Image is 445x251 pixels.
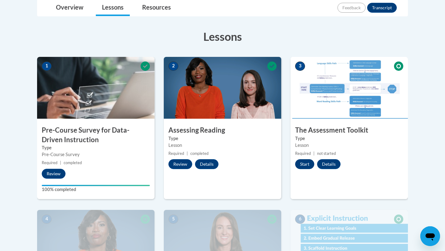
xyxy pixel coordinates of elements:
iframe: To enrich screen reader interactions, please activate Accessibility in Grammarly extension settings [420,226,440,246]
span: 6 [295,215,305,224]
span: | [313,151,315,156]
img: Course Image [37,57,155,119]
span: completed [64,160,82,165]
div: Pre-Course Survey [42,151,150,158]
h3: Lessons [37,29,408,44]
button: Review [168,159,192,169]
span: 1 [42,62,52,71]
h3: Assessing Reading [164,125,281,135]
span: 2 [168,62,178,71]
span: Required [295,151,311,156]
span: | [60,160,61,165]
img: Course Image [164,57,281,119]
img: Course Image [290,57,408,119]
span: Required [168,151,184,156]
label: 100% completed [42,186,150,193]
span: 4 [42,215,52,224]
span: 3 [295,62,305,71]
button: Details [317,159,341,169]
label: Type [295,135,403,142]
span: 5 [168,215,178,224]
button: Start [295,159,314,169]
div: Lesson [168,142,277,149]
span: not started [317,151,336,156]
button: Transcript [367,3,397,13]
span: completed [190,151,209,156]
button: Review [42,169,66,179]
h3: The Assessment Toolkit [290,125,408,135]
h3: Pre-Course Survey for Data-Driven Instruction [37,125,155,145]
label: Type [42,144,150,151]
div: Lesson [295,142,403,149]
div: Your progress [42,185,150,186]
span: Required [42,160,57,165]
button: Feedback [337,3,366,13]
span: | [187,151,188,156]
button: Details [195,159,218,169]
label: Type [168,135,277,142]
